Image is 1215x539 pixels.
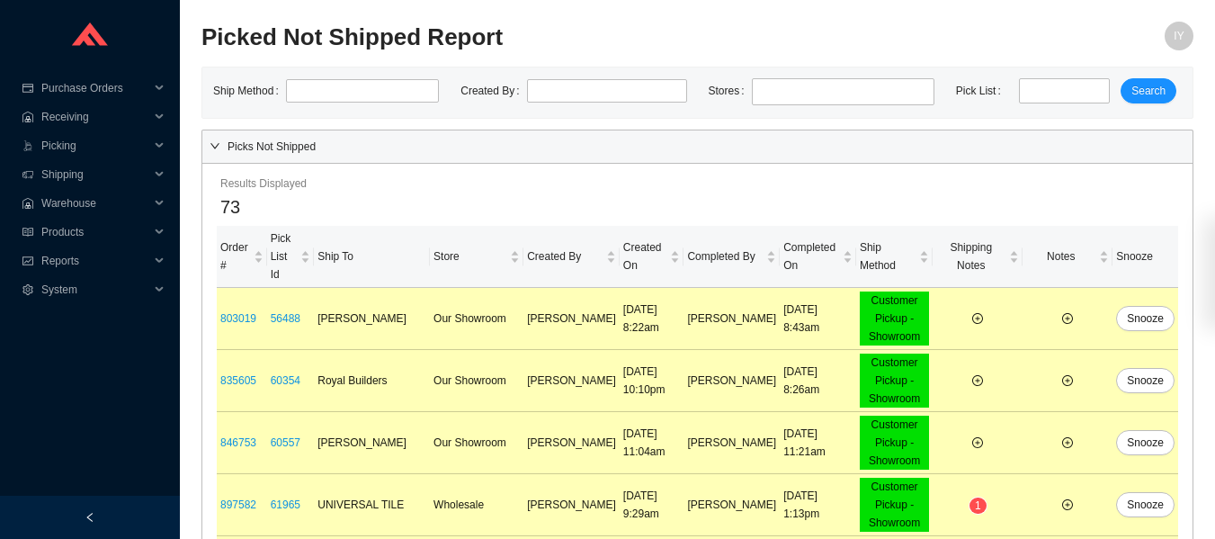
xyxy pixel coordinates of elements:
div: Customer Pickup - Showroom [860,478,929,532]
a: 61965 [271,499,300,511]
th: Completed By sortable [683,226,780,288]
td: [PERSON_NAME] [683,288,780,350]
th: Store sortable [430,226,523,288]
td: [DATE] 8:43am [780,288,856,350]
td: [DATE] 8:26am [780,350,856,412]
td: [DATE] 1:13pm [780,474,856,536]
span: plus-circle [1062,375,1073,386]
span: Picks Not Shipped [228,138,1185,156]
span: Snooze [1127,372,1164,390]
th: Notes sortable [1023,226,1112,288]
span: Products [41,218,149,247]
span: Notes [1026,247,1095,265]
td: [DATE] 8:22am [620,288,684,350]
span: Shipping Notes [936,238,1005,274]
th: Snooze [1112,226,1178,288]
td: Royal Builders [314,350,430,412]
td: [DATE] 9:29am [620,474,684,536]
a: 835605 [220,374,256,387]
div: Customer Pickup - Showroom [860,354,929,408]
td: [PERSON_NAME] [523,412,620,474]
span: Search [1131,82,1166,100]
span: Ship Method [860,238,916,274]
th: Created By sortable [523,226,620,288]
span: Reports [41,247,149,275]
a: 897582 [220,499,256,511]
td: Our Showroom [430,412,523,474]
a: 803019 [220,312,256,325]
button: Snooze [1116,492,1175,517]
td: [PERSON_NAME] [683,350,780,412]
td: [DATE] 11:21am [780,412,856,474]
span: Shipping [41,160,149,189]
a: 60354 [271,374,300,387]
span: read [22,227,34,238]
td: [DATE] 10:10pm [620,350,684,412]
sup: 1 [969,498,987,514]
label: Created By [460,78,526,103]
td: [PERSON_NAME] [683,412,780,474]
td: [DATE] 11:04am [620,412,684,474]
span: plus-circle [1062,437,1073,448]
span: Order # [220,238,250,274]
td: [PERSON_NAME] [314,288,430,350]
a: 56488 [271,312,300,325]
span: plus-circle [1062,499,1073,510]
span: Purchase Orders [41,74,149,103]
span: IY [1174,22,1184,50]
span: Completed On [783,238,839,274]
span: setting [22,284,34,295]
span: 1 [975,499,981,512]
span: plus-circle [972,313,983,324]
th: Ship To [314,226,430,288]
label: Ship Method [213,78,286,103]
span: Snooze [1127,310,1164,328]
span: credit-card [22,83,34,94]
div: Results Displayed [220,175,1175,193]
label: Pick List [956,78,1008,103]
th: Order # sortable [217,226,267,288]
td: UNIVERSAL TILE [314,474,430,536]
td: [PERSON_NAME] [523,350,620,412]
th: Completed On sortable [780,226,856,288]
button: Snooze [1116,306,1175,331]
span: plus-circle [1062,313,1073,324]
td: Our Showroom [430,288,523,350]
h2: Picked Not Shipped Report [201,22,945,53]
div: Customer Pickup - Showroom [860,292,929,346]
span: Completed By [687,247,763,265]
span: 73 [220,197,240,217]
td: [PERSON_NAME] [683,474,780,536]
button: Search [1121,78,1176,103]
td: Our Showroom [430,350,523,412]
button: Snooze [1116,430,1175,455]
span: Receiving [41,103,149,131]
span: plus-circle [972,375,983,386]
span: Store [433,247,506,265]
span: Created On [623,238,667,274]
td: Wholesale [430,474,523,536]
div: Picks Not Shipped [202,130,1193,163]
th: Shipping Notes sortable [933,226,1023,288]
span: fund [22,256,34,266]
span: Picking [41,131,149,160]
span: System [41,275,149,304]
span: Warehouse [41,189,149,218]
span: Pick List Id [271,229,298,283]
td: [PERSON_NAME] [523,474,620,536]
div: Customer Pickup - Showroom [860,416,929,470]
span: plus-circle [972,437,983,448]
button: Snooze [1116,368,1175,393]
th: Ship Method sortable [856,226,933,288]
a: 60557 [271,436,300,449]
a: 846753 [220,436,256,449]
span: left [85,512,95,523]
th: Pick List Id sortable [267,226,315,288]
label: Stores [709,78,752,103]
td: [PERSON_NAME] [314,412,430,474]
span: Created By [527,247,603,265]
span: Snooze [1127,434,1164,452]
span: right [210,140,220,151]
th: Created On sortable [620,226,684,288]
span: Snooze [1127,496,1164,514]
